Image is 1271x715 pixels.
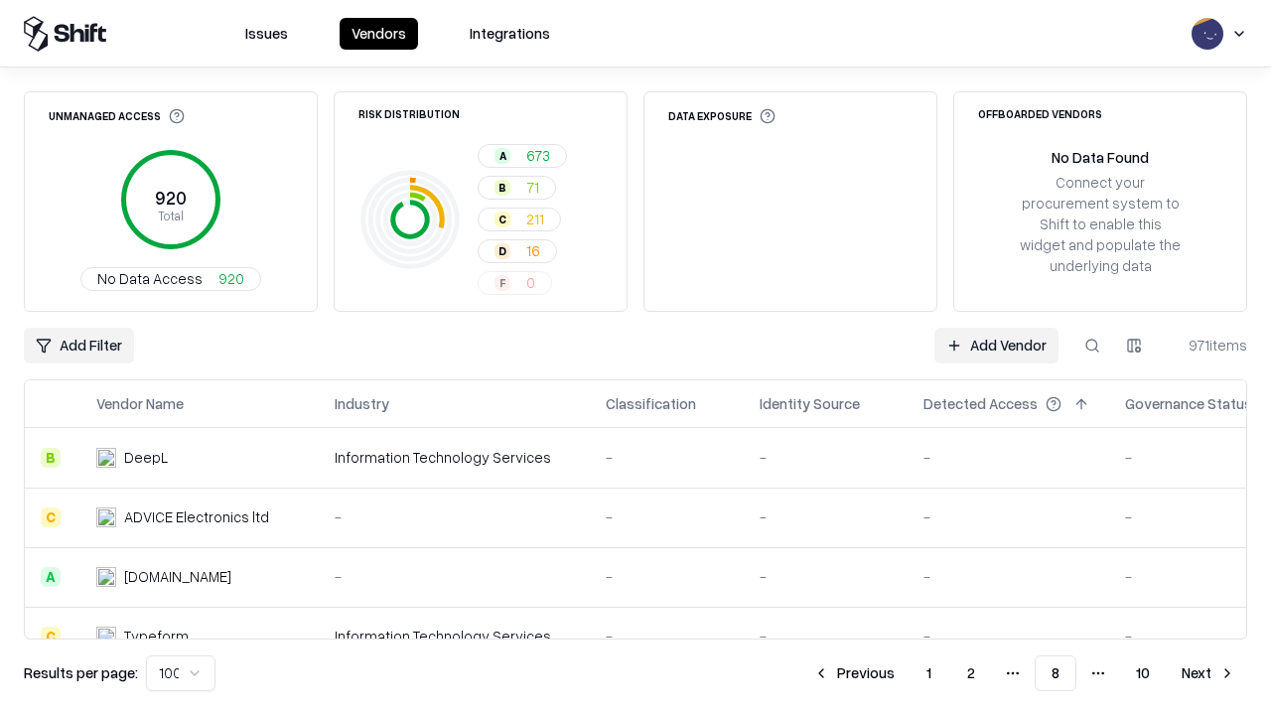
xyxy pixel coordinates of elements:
button: 10 [1120,655,1166,691]
div: C [41,627,61,646]
tspan: 920 [155,187,187,209]
span: 673 [526,145,550,166]
img: Typeform [96,627,116,646]
img: ADVICE Electronics ltd [96,507,116,527]
div: Data Exposure [668,108,776,124]
div: - [760,447,892,468]
div: - [335,566,574,587]
div: Typeform [124,626,189,646]
div: - [606,447,728,468]
span: 16 [526,240,540,261]
div: Risk Distribution [358,108,460,119]
button: Vendors [340,18,418,50]
button: 8 [1035,655,1076,691]
div: ADVICE Electronics ltd [124,506,269,527]
button: A673 [478,144,567,168]
div: A [494,148,510,164]
span: 211 [526,209,544,229]
button: Next [1170,655,1247,691]
tspan: Total [158,208,184,223]
button: Integrations [458,18,562,50]
div: - [335,506,574,527]
div: - [606,626,728,646]
div: - [760,506,892,527]
img: DeepL [96,448,116,468]
div: - [923,626,1093,646]
div: A [41,567,61,587]
button: Previous [801,655,907,691]
div: B [494,180,510,196]
div: - [923,506,1093,527]
div: Industry [335,393,389,414]
button: Add Filter [24,328,134,363]
span: 71 [526,177,539,198]
div: Unmanaged Access [49,108,185,124]
span: 920 [218,268,244,289]
p: Results per page: [24,662,138,683]
nav: pagination [801,655,1247,691]
div: Information Technology Services [335,626,574,646]
div: Identity Source [760,393,860,414]
div: - [606,506,728,527]
div: D [494,243,510,259]
button: 2 [951,655,991,691]
button: B71 [478,176,556,200]
button: C211 [478,208,561,231]
div: DeepL [124,447,168,468]
div: Vendor Name [96,393,184,414]
span: No Data Access [97,268,203,289]
div: Information Technology Services [335,447,574,468]
div: - [923,566,1093,587]
div: B [41,448,61,468]
div: 971 items [1168,335,1247,356]
div: C [41,507,61,527]
div: [DOMAIN_NAME] [124,566,231,587]
a: Add Vendor [934,328,1059,363]
button: No Data Access920 [80,267,261,291]
div: - [760,626,892,646]
div: Classification [606,393,696,414]
div: - [760,566,892,587]
div: Governance Status [1125,393,1252,414]
div: Detected Access [923,393,1038,414]
button: D16 [478,239,557,263]
div: C [494,212,510,227]
div: Offboarded Vendors [978,108,1102,119]
img: cybersafe.co.il [96,567,116,587]
div: Connect your procurement system to Shift to enable this widget and populate the underlying data [1018,172,1183,277]
button: Issues [233,18,300,50]
div: No Data Found [1052,147,1149,168]
div: - [606,566,728,587]
button: 1 [911,655,947,691]
div: - [923,447,1093,468]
